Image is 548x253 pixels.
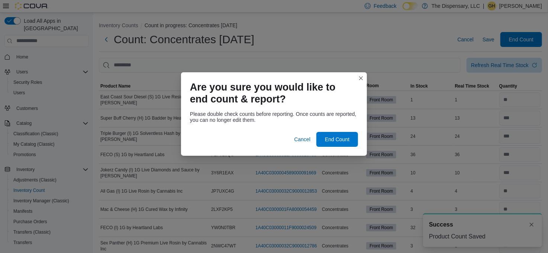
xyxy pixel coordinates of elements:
[291,132,313,147] button: Cancel
[325,136,349,143] span: End Count
[357,74,365,83] button: Closes this modal window
[316,132,358,147] button: End Count
[190,111,358,123] div: Please double check counts before reporting. Once counts are reported, you can no longer edit them.
[190,81,352,105] h1: Are you sure you would like to end count & report?
[294,136,310,143] span: Cancel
